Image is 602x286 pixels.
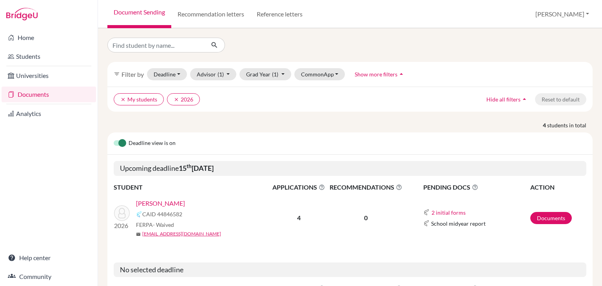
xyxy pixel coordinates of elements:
h5: No selected deadline [114,262,586,277]
button: [PERSON_NAME] [532,7,593,22]
span: Filter by [121,71,144,78]
b: 4 [297,214,301,221]
a: Students [2,49,96,64]
span: students in total [547,121,593,129]
span: APPLICATIONS [271,183,326,192]
span: mail [136,232,141,237]
i: arrow_drop_up [520,95,528,103]
span: CAID 44846582 [142,210,182,218]
i: clear [120,97,126,102]
th: ACTION [530,182,586,192]
span: - Waived [153,221,174,228]
th: STUDENT [114,182,270,192]
p: 0 [327,213,404,223]
span: Deadline view is on [129,139,176,148]
button: Hide all filtersarrow_drop_up [480,93,535,105]
a: Analytics [2,106,96,121]
a: [EMAIL_ADDRESS][DOMAIN_NAME] [142,230,221,237]
a: Help center [2,250,96,266]
a: Home [2,30,96,45]
span: PENDING DOCS [423,183,529,192]
button: Deadline [147,68,187,80]
span: (1) [218,71,224,78]
img: Bridge-U [6,8,38,20]
i: clear [174,97,179,102]
span: (1) [272,71,278,78]
a: Universities [2,68,96,83]
h5: Upcoming deadline [114,161,586,176]
button: 2 initial forms [431,208,466,217]
sup: th [187,163,192,169]
button: CommonApp [294,68,345,80]
span: Show more filters [355,71,397,78]
b: 15 [DATE] [179,164,214,172]
a: Documents [530,212,572,224]
i: filter_list [114,71,120,77]
img: Common App logo [423,220,430,226]
input: Find student by name... [107,38,205,52]
button: clear2026 [167,93,200,105]
button: Show more filtersarrow_drop_up [348,68,412,80]
strong: 4 [543,121,547,129]
a: Community [2,269,96,284]
button: Advisor(1) [190,68,237,80]
button: clearMy students [114,93,164,105]
a: [PERSON_NAME] [136,199,185,208]
img: Common App logo [136,211,142,217]
i: arrow_drop_up [397,70,405,78]
button: Reset to default [535,93,586,105]
span: RECOMMENDATIONS [327,183,404,192]
span: Hide all filters [486,96,520,103]
button: Grad Year(1) [239,68,291,80]
span: FERPA [136,221,174,229]
p: 2026 [114,221,130,230]
span: School midyear report [431,219,486,228]
a: Documents [2,87,96,102]
img: Common App logo [423,209,430,215]
img: Li, Joyce [114,205,130,221]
